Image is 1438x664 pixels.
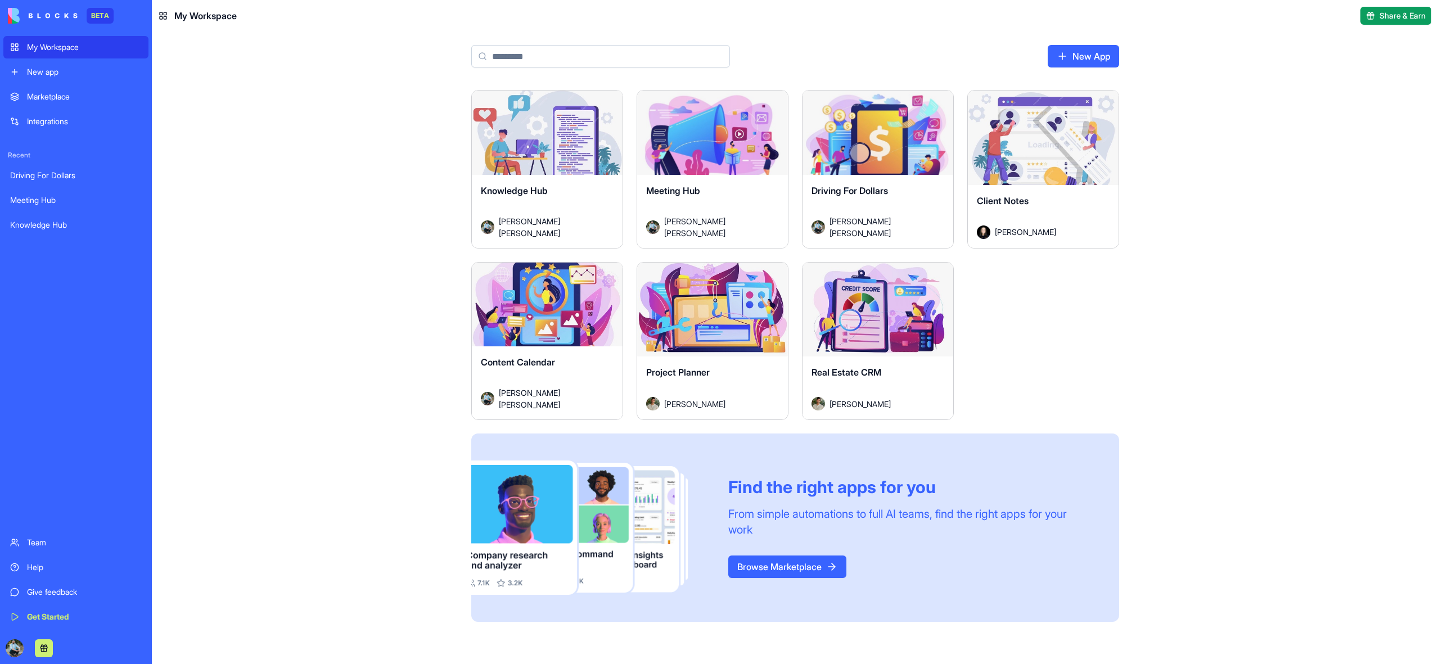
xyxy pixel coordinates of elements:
div: Give feedback [27,586,142,598]
a: Knowledge HubAvatar[PERSON_NAME] [PERSON_NAME] [471,90,623,249]
span: Driving For Dollars [812,185,888,196]
a: BETA [8,8,114,24]
a: Driving For Dollars [3,164,148,187]
a: Knowledge Hub [3,214,148,236]
a: Meeting Hub [3,189,148,211]
a: Integrations [3,110,148,133]
div: My Workspace [27,42,142,53]
a: Client NotesAvatar[PERSON_NAME] [967,90,1119,249]
span: Client Notes [977,195,1029,206]
div: BETA [87,8,114,24]
span: [PERSON_NAME] [830,398,891,410]
button: Share & Earn [1360,7,1431,25]
div: New app [27,66,142,78]
a: Team [3,531,148,554]
div: Get Started [27,611,142,622]
a: New App [1048,45,1119,67]
div: Meeting Hub [10,195,142,206]
div: Integrations [27,116,142,127]
span: Project Planner [646,367,710,378]
img: logo [8,8,78,24]
a: Marketplace [3,85,148,108]
a: Give feedback [3,581,148,603]
img: Avatar [481,220,494,234]
a: Meeting HubAvatar[PERSON_NAME] [PERSON_NAME] [637,90,788,249]
span: Share & Earn [1380,10,1426,21]
div: Help [27,562,142,573]
a: My Workspace [3,36,148,58]
img: Avatar [977,225,990,239]
img: Avatar [646,220,660,234]
div: Find the right apps for you [728,477,1092,497]
img: Frame_181_egmpey.png [471,460,710,595]
div: Knowledge Hub [10,219,142,231]
img: Avatar [812,220,825,234]
a: Browse Marketplace [728,555,846,578]
span: Content Calendar [481,356,555,368]
span: [PERSON_NAME] [PERSON_NAME] [664,215,770,239]
span: My Workspace [174,9,237,22]
img: ACg8ocJNHXTW_YLYpUavmfs3syqsdHTtPnhfTho5TN6JEWypo_6Vv8rXJA=s96-c [6,639,24,657]
img: Avatar [812,397,825,410]
div: From simple automations to full AI teams, find the right apps for your work [728,506,1092,537]
a: Project PlannerAvatar[PERSON_NAME] [637,262,788,421]
span: [PERSON_NAME] [PERSON_NAME] [499,387,605,410]
img: Avatar [481,392,494,405]
img: Avatar [646,397,660,410]
a: Real Estate CRMAvatar[PERSON_NAME] [802,262,954,421]
span: Meeting Hub [646,185,700,196]
a: Get Started [3,606,148,628]
div: Marketplace [27,91,142,102]
a: Help [3,556,148,579]
span: [PERSON_NAME] [PERSON_NAME] [830,215,935,239]
span: Recent [3,151,148,160]
span: [PERSON_NAME] [664,398,725,410]
div: Team [27,537,142,548]
div: Driving For Dollars [10,170,142,181]
span: [PERSON_NAME] [PERSON_NAME] [499,215,605,239]
span: Knowledge Hub [481,185,548,196]
span: [PERSON_NAME] [995,226,1056,238]
a: Driving For DollarsAvatar[PERSON_NAME] [PERSON_NAME] [802,90,954,249]
a: Content CalendarAvatar[PERSON_NAME] [PERSON_NAME] [471,262,623,421]
a: New app [3,61,148,83]
span: Real Estate CRM [812,367,881,378]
